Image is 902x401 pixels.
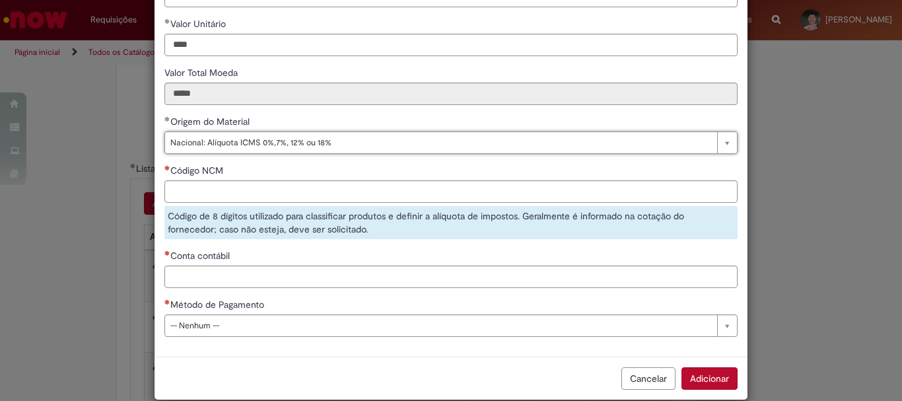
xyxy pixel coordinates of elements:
span: Necessários [164,299,170,305]
span: Origem do Material [170,116,252,128]
span: Método de Pagamento [170,299,267,310]
input: Código NCM [164,180,738,203]
span: Necessários [164,250,170,256]
span: Somente leitura - Valor Total Moeda [164,67,240,79]
span: Valor Unitário [170,18,228,30]
span: Necessários [164,165,170,170]
span: Código NCM [170,164,226,176]
span: -- Nenhum -- [170,315,711,336]
span: Obrigatório Preenchido [164,116,170,122]
input: Valor Unitário [164,34,738,56]
input: Valor Total Moeda [164,83,738,105]
button: Adicionar [681,367,738,390]
input: Conta contábil [164,266,738,288]
span: Obrigatório Preenchido [164,18,170,24]
button: Cancelar [621,367,676,390]
span: Nacional: Alíquota ICMS 0%,7%, 12% ou 18% [170,132,711,153]
span: Conta contábil [170,250,232,262]
div: Código de 8 dígitos utilizado para classificar produtos e definir a alíquota de impostos. Geralme... [164,206,738,239]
